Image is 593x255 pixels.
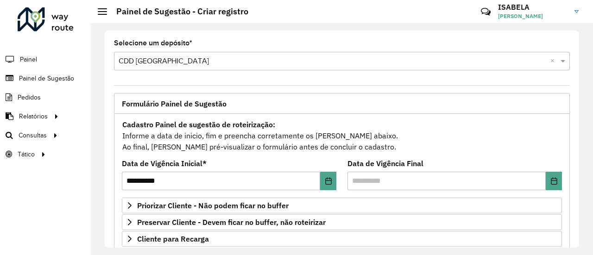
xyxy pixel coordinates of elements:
label: Data de Vigência Final [347,158,423,169]
a: Preservar Cliente - Devem ficar no buffer, não roteirizar [122,214,562,230]
span: Formulário Painel de Sugestão [122,100,227,107]
span: Relatórios [19,112,48,121]
button: Choose Date [546,172,562,190]
span: Preservar Cliente - Devem ficar no buffer, não roteirizar [137,218,326,226]
a: Contato Rápido [476,2,496,22]
h2: Painel de Sugestão - Criar registro [107,6,248,17]
div: Informe a data de inicio, fim e preencha corretamente os [PERSON_NAME] abaixo. Ao final, [PERSON_... [122,118,562,153]
span: Cliente para Recarga [137,235,209,243]
label: Selecione um depósito [114,37,192,49]
span: Pedidos [18,93,41,102]
button: Choose Date [320,172,336,190]
label: Data de Vigência Inicial [122,158,207,169]
a: Cliente para Recarga [122,231,562,247]
a: Priorizar Cliente - Não podem ficar no buffer [122,198,562,213]
strong: Cadastro Painel de sugestão de roteirização: [122,120,275,129]
span: [PERSON_NAME] [498,12,568,20]
span: Painel de Sugestão [19,74,74,83]
span: Priorizar Cliente - Não podem ficar no buffer [137,202,289,209]
span: Tático [18,149,35,159]
span: Painel [20,55,37,64]
h3: ISABELA [498,3,568,12]
span: Consultas [19,131,47,140]
span: Clear all [550,56,558,67]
